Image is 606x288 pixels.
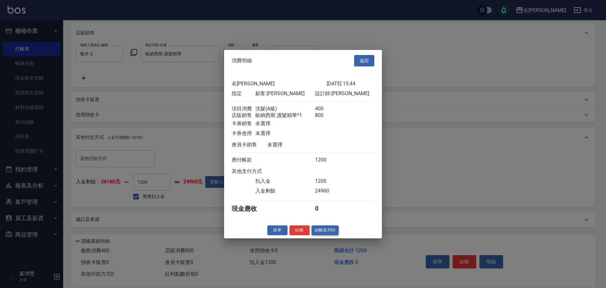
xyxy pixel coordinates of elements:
span: 消費明細 [232,58,252,64]
div: 400 [315,106,339,112]
div: 扣入金 [255,178,315,185]
div: 卡券使用 [232,130,255,137]
div: 店販銷售 [232,112,255,119]
div: 0 [315,205,339,213]
div: [DATE] 15:44 [327,81,374,87]
div: 顧客: [PERSON_NAME] [255,90,315,97]
div: 24960 [315,188,339,194]
div: 項目消費 [232,106,255,112]
button: 掛單 [267,225,288,235]
button: 結帳並列印 [312,225,339,235]
button: 返回 [354,55,374,66]
div: 未選擇 [255,120,315,127]
button: 結帳 [289,225,310,235]
div: 現金應收 [232,205,267,213]
div: 洗髮(A級) [255,106,315,112]
div: 卡券銷售 [232,120,255,127]
div: 入金剩餘 [255,188,315,194]
div: 1200 [315,178,339,185]
div: 800 [315,112,339,119]
div: 應付帳款 [232,157,255,163]
div: 其他支付方式 [232,168,279,175]
div: 未選擇 [267,142,327,148]
div: 指定 [232,90,255,97]
div: 1200 [315,157,339,163]
div: 未選擇 [255,130,315,137]
div: 歐納西斯 護髮精華*1 [255,112,315,119]
div: 會員卡銷售 [232,142,267,148]
div: 名[PERSON_NAME] [232,81,327,87]
div: 設計師: [PERSON_NAME] [315,90,374,97]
